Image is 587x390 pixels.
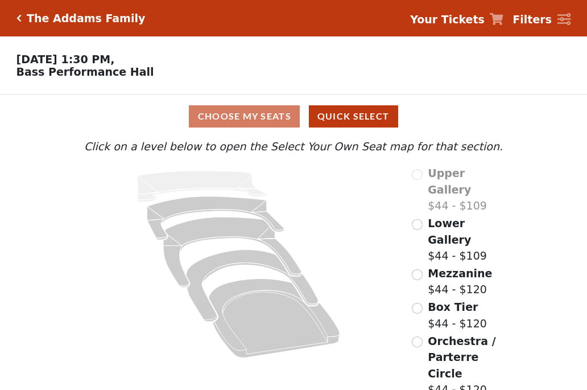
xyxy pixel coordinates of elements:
[410,13,485,26] strong: Your Tickets
[147,196,284,240] path: Lower Gallery - Seats Available: 158
[428,267,492,280] span: Mezzanine
[512,11,571,28] a: Filters
[428,215,506,264] label: $44 - $109
[428,301,478,313] span: Box Tier
[137,171,267,202] path: Upper Gallery - Seats Available: 0
[410,11,503,28] a: Your Tickets
[428,165,506,214] label: $44 - $109
[16,14,22,22] a: Click here to go back to filters
[428,299,487,331] label: $44 - $120
[81,138,506,155] p: Click on a level below to open the Select Your Own Seat map for that section.
[428,217,471,246] span: Lower Gallery
[428,265,492,298] label: $44 - $120
[428,335,495,380] span: Orchestra / Parterre Circle
[428,167,471,196] span: Upper Gallery
[209,279,340,358] path: Orchestra / Parterre Circle - Seats Available: 33
[309,105,398,128] button: Quick Select
[512,13,552,26] strong: Filters
[27,12,145,25] h5: The Addams Family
